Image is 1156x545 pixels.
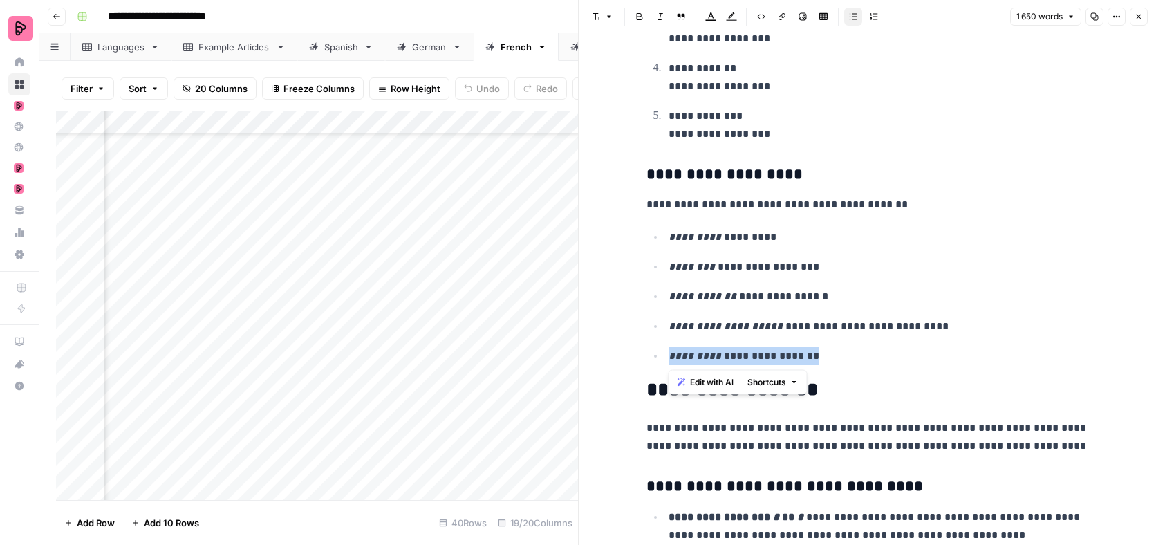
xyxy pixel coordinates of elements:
div: Spanish [324,40,358,54]
div: French [501,40,532,54]
a: French [474,33,559,61]
button: Add 10 Rows [123,512,207,534]
a: Languages [71,33,171,61]
img: mhz6d65ffplwgtj76gcfkrq5icux [14,184,24,194]
span: Freeze Columns [283,82,355,95]
span: Shortcuts [747,376,786,389]
a: Usage [8,221,30,243]
button: Row Height [369,77,449,100]
div: What's new? [9,353,30,374]
a: Browse [8,73,30,95]
a: Spanish [297,33,385,61]
span: Undo [476,82,500,95]
button: Sort [120,77,168,100]
a: Settings [8,243,30,266]
span: Redo [536,82,558,95]
div: Languages [97,40,144,54]
button: Edit with AI [672,373,739,391]
a: Arabic [559,33,640,61]
div: 19/20 Columns [492,512,578,534]
img: mhz6d65ffplwgtj76gcfkrq5icux [14,163,24,173]
span: Edit with AI [690,376,734,389]
button: Filter [62,77,114,100]
a: Home [8,51,30,73]
button: What's new? [8,353,30,375]
span: Sort [129,82,147,95]
span: Filter [71,82,93,95]
a: Example Articles [171,33,297,61]
button: Freeze Columns [262,77,364,100]
button: 20 Columns [174,77,257,100]
a: AirOps Academy [8,331,30,353]
button: Undo [455,77,509,100]
div: 40 Rows [433,512,492,534]
span: 1 650 words [1016,10,1063,23]
button: Help + Support [8,375,30,397]
button: Workspace: Preply [8,11,30,46]
button: Add Row [56,512,123,534]
a: German [385,33,474,61]
a: Your Data [8,199,30,221]
div: Example Articles [198,40,270,54]
button: 1 650 words [1010,8,1081,26]
img: mhz6d65ffplwgtj76gcfkrq5icux [14,101,24,111]
span: Add 10 Rows [144,516,199,530]
button: Shortcuts [742,373,804,391]
span: Add Row [77,516,115,530]
button: Redo [514,77,567,100]
span: Row Height [391,82,440,95]
span: 20 Columns [195,82,248,95]
div: German [412,40,447,54]
img: Preply Logo [8,16,33,41]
